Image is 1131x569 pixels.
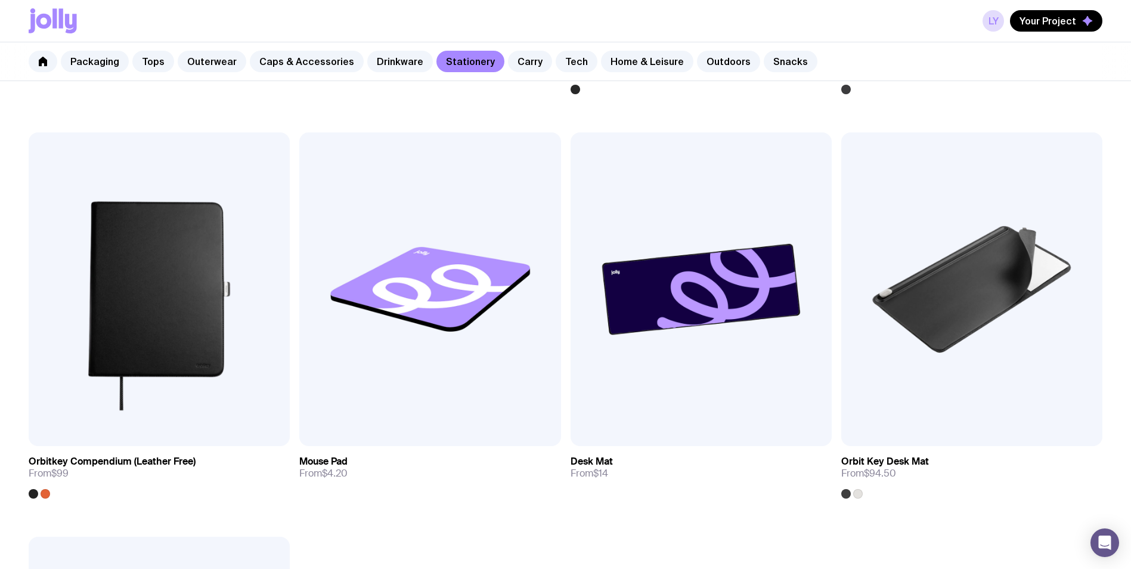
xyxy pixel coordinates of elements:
a: Carry [508,51,552,72]
span: Add to wishlist [883,427,951,439]
a: Outerwear [178,51,246,72]
h3: Orbitkey Compendium (Leather Free) [29,456,196,468]
a: Tops [132,51,174,72]
a: Caps & Accessories [250,51,364,72]
a: Drinkware [367,51,433,72]
button: Add to wishlist [582,422,690,444]
button: Your Project [1010,10,1102,32]
h3: Desk Mat [571,456,613,468]
a: Outdoors [697,51,760,72]
a: Orbit Key Desk MatFrom$94.50 [841,446,1102,499]
a: Snacks [764,51,817,72]
a: Packaging [61,51,129,72]
h3: Orbit Key Desk Mat [841,456,929,468]
a: View [237,422,278,444]
span: From [299,468,348,480]
span: Add to wishlist [70,427,138,439]
a: LY [983,10,1004,32]
span: Add to wishlist [612,427,680,439]
div: Open Intercom Messenger [1090,528,1119,557]
span: $4.20 [322,467,348,480]
span: Your Project [1020,15,1076,27]
a: Stationery [436,51,504,72]
span: $94.50 [864,467,896,480]
a: View [1050,422,1090,444]
a: View [779,422,820,444]
span: $14 [593,467,608,480]
a: Desk MatFrom$14 [571,446,832,489]
h3: Mouse Pad [299,456,348,468]
a: Home & Leisure [601,51,693,72]
span: From [29,468,69,480]
span: From [841,468,896,480]
span: From [571,468,608,480]
span: Add to wishlist [341,427,409,439]
a: View [509,422,549,444]
button: Add to wishlist [311,422,419,444]
button: Add to wishlist [853,422,960,444]
a: Tech [556,51,597,72]
button: Add to wishlist [41,422,148,444]
a: Orbitkey Compendium (Leather Free)From$99 [29,446,290,499]
span: $99 [51,467,69,480]
a: Mouse PadFrom$4.20 [299,446,560,489]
